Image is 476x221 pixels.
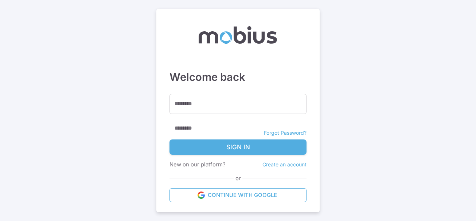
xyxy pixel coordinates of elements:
[264,129,307,137] a: Forgot Password?
[169,161,226,169] p: New on our platform?
[262,161,307,167] a: Create an account
[169,139,307,155] button: Sign In
[234,174,243,182] span: or
[169,188,307,202] a: Continue with Google
[169,69,307,85] h3: Welcome back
